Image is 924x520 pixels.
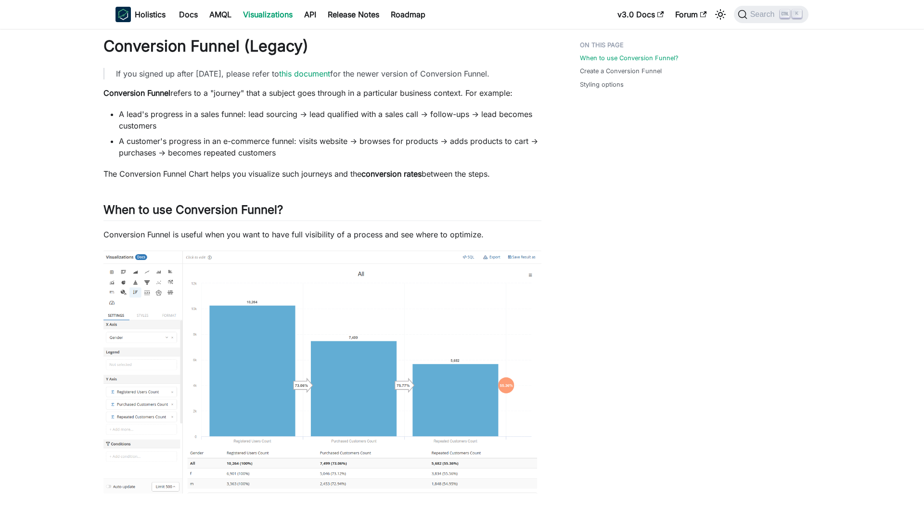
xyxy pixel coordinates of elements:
p: If you signed up after [DATE], please refer to for the newer version of Conversion Funnel. [116,68,530,79]
button: Search (Ctrl+K) [734,6,808,23]
a: Release Notes [322,7,385,22]
p: refers to a "journey" that a subject goes through in a particular business context. For example: [103,87,541,99]
a: Roadmap [385,7,431,22]
img: Holistics [115,7,131,22]
a: this document [279,69,330,78]
strong: Conversion Funnel [103,88,170,98]
b: Holistics [135,9,166,20]
kbd: K [792,10,802,18]
a: API [298,7,322,22]
p: Conversion Funnel is useful when you want to have full visibility of a process and see where to o... [103,229,541,240]
a: v3.0 Docs [612,7,669,22]
a: AMQL [204,7,237,22]
h1: Conversion Funnel (Legacy) [103,37,541,56]
a: Forum [669,7,712,22]
a: Visualizations [237,7,298,22]
span: Search [747,10,781,19]
button: Switch between dark and light mode (currently light mode) [713,7,728,22]
a: Docs [173,7,204,22]
a: When to use Conversion Funnel? [580,53,679,63]
p: The Conversion Funnel Chart helps you visualize such journeys and the between the steps. [103,168,541,180]
h2: When to use Conversion Funnel? [103,203,541,221]
a: Styling options [580,80,624,89]
strong: conversion rates [361,169,422,179]
li: A customer's progress in an e-commerce funnel: visits website → browses for products → adds produ... [119,135,541,158]
a: Create a Conversion Funnel [580,66,662,76]
li: A lead's progress in a sales funnel: lead sourcing → lead qualified with a sales call → follow-up... [119,108,541,131]
a: HolisticsHolistics [115,7,166,22]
